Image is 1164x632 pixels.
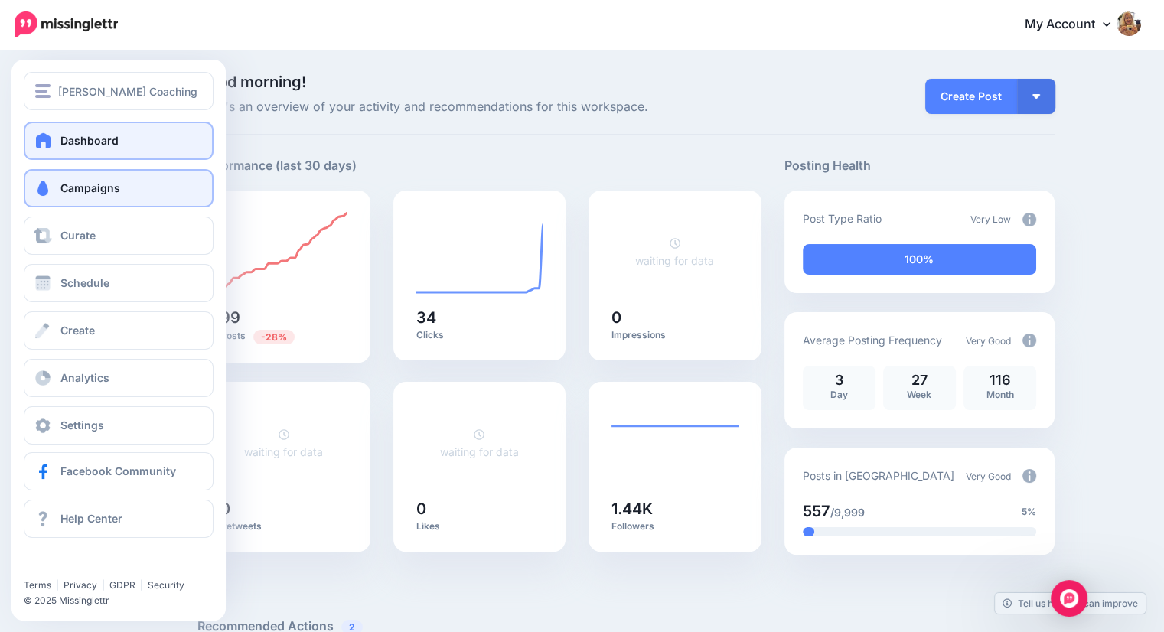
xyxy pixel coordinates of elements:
p: 27 [891,373,948,387]
div: 5% of your posts in the last 30 days have been from Drip Campaigns [803,527,814,536]
a: waiting for data [244,428,323,458]
span: Here's an overview of your activity and recommendations for this workspace. [197,97,761,117]
p: Retweets [220,520,347,533]
p: Impressions [611,329,739,341]
span: Dashboard [60,134,119,147]
span: | [140,579,143,591]
a: waiting for data [635,236,714,267]
a: My Account [1009,6,1141,44]
span: Very Good [966,471,1011,482]
div: Open Intercom Messenger [1051,580,1087,617]
a: Help Center [24,500,214,538]
a: Dashboard [24,122,214,160]
span: Help Center [60,512,122,525]
span: | [102,579,105,591]
p: 116 [971,373,1029,387]
span: 557 [803,502,830,520]
a: waiting for data [440,428,519,458]
p: Average Posting Frequency [803,331,942,349]
a: Analytics [24,359,214,397]
a: Curate [24,217,214,255]
span: Facebook Community [60,464,176,477]
img: info-circle-grey.png [1022,213,1036,226]
span: Settings [60,419,104,432]
iframe: Twitter Follow Button [24,557,140,572]
p: Posts in [GEOGRAPHIC_DATA] [803,467,954,484]
p: Likes [416,520,543,533]
span: Curate [60,229,96,242]
a: Schedule [24,264,214,302]
span: Schedule [60,276,109,289]
img: info-circle-grey.png [1022,469,1036,483]
a: Create [24,311,214,350]
span: | [56,579,59,591]
p: 3 [810,373,868,387]
span: /9,999 [830,506,865,519]
span: Previous period: 138 [253,330,295,344]
p: Post Type Ratio [803,210,882,227]
span: Good morning! [197,73,306,91]
img: Missinglettr [15,11,118,37]
h5: Performance (last 30 days) [197,156,357,175]
span: Week [907,389,931,400]
a: Tell us how we can improve [995,593,1146,614]
span: Analytics [60,371,109,384]
div: 100% of your posts in the last 30 days have been from Drip Campaigns [803,244,1036,275]
p: Posts [220,329,347,344]
h5: 0 [416,501,543,516]
img: arrow-down-white.png [1032,94,1040,99]
img: info-circle-grey.png [1022,334,1036,347]
span: Campaigns [60,181,120,194]
a: Facebook Community [24,452,214,490]
a: Terms [24,579,51,591]
a: Create Post [925,79,1017,114]
p: Clicks [416,329,543,341]
span: Month [986,389,1013,400]
h5: 0 [611,310,739,325]
span: Day [830,389,848,400]
h5: 99 [220,310,347,325]
h5: 0 [220,501,347,516]
a: Privacy [64,579,97,591]
a: GDPR [109,579,135,591]
li: © 2025 Missinglettr [24,593,223,608]
p: Followers [611,520,739,533]
a: Campaigns [24,169,214,207]
button: [PERSON_NAME] Coaching [24,72,214,110]
a: Settings [24,406,214,445]
span: Create [60,324,95,337]
h5: Posting Health [784,156,1055,175]
h5: 1.44K [611,501,739,516]
span: 5% [1022,504,1036,520]
h5: 34 [416,310,543,325]
a: Security [148,579,184,591]
span: Very Good [966,335,1011,347]
span: [PERSON_NAME] Coaching [58,83,197,100]
img: menu.png [35,84,51,98]
span: Very Low [970,213,1011,225]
